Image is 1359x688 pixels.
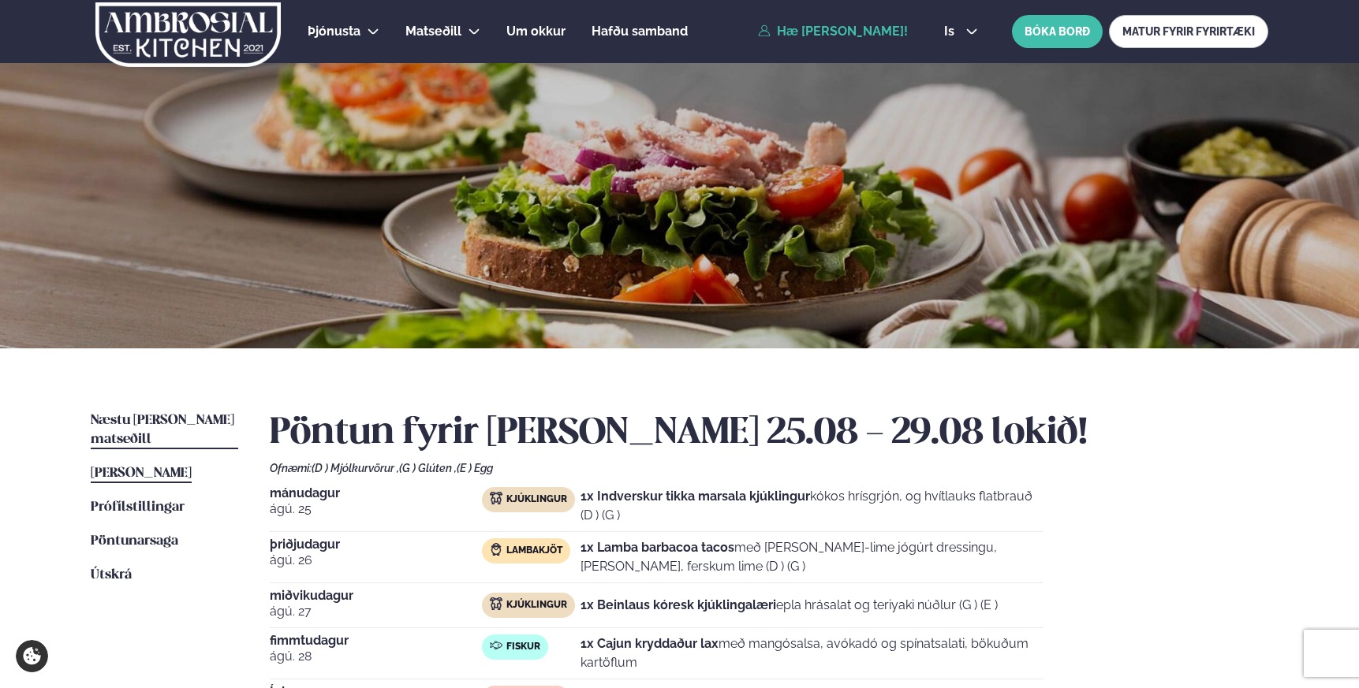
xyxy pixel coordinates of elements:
[91,411,238,449] a: Næstu [PERSON_NAME] matseðill
[581,540,734,555] strong: 1x Lamba barbacoa tacos
[758,24,908,39] a: Hæ [PERSON_NAME]!
[581,596,998,615] p: epla hrásalat og teriyaki núðlur (G ) (E )
[94,2,282,67] img: logo
[91,498,185,517] a: Prófílstillingar
[91,414,234,446] span: Næstu [PERSON_NAME] matseðill
[506,24,566,39] span: Um okkur
[270,589,482,602] span: miðvikudagur
[91,568,132,582] span: Útskrá
[405,24,461,39] span: Matseðill
[405,22,461,41] a: Matseðill
[308,24,360,39] span: Þjónusta
[490,639,502,652] img: fish.svg
[506,22,566,41] a: Um okkur
[581,489,810,504] strong: 1x Indverskur tikka marsala kjúklingur
[581,597,776,612] strong: 1x Beinlaus kóresk kjúklingalæri
[270,500,482,519] span: ágú. 25
[581,636,719,651] strong: 1x Cajun kryddaður lax
[506,493,567,506] span: Kjúklingur
[399,462,457,474] span: (G ) Glúten ,
[506,545,562,557] span: Lambakjöt
[91,566,132,585] a: Útskrá
[506,641,540,653] span: Fiskur
[944,25,959,38] span: is
[270,487,482,500] span: mánudagur
[490,492,502,504] img: chicken.svg
[581,538,1043,576] p: með [PERSON_NAME]-lime jógúrt dressingu, [PERSON_NAME], ferskum lime (D ) (G )
[270,462,1268,474] div: Ofnæmi:
[270,538,482,551] span: þriðjudagur
[16,640,48,672] a: Cookie settings
[91,500,185,514] span: Prófílstillingar
[592,22,688,41] a: Hafðu samband
[91,467,192,480] span: [PERSON_NAME]
[490,543,502,556] img: Lamb.svg
[270,551,482,570] span: ágú. 26
[1012,15,1103,48] button: BÓKA BORÐ
[270,634,482,647] span: fimmtudagur
[490,597,502,610] img: chicken.svg
[91,464,192,483] a: [PERSON_NAME]
[91,532,178,551] a: Pöntunarsaga
[312,462,399,474] span: (D ) Mjólkurvörur ,
[308,22,360,41] a: Þjónusta
[1109,15,1268,48] a: MATUR FYRIR FYRIRTÆKI
[932,25,991,38] button: is
[270,411,1268,456] h2: Pöntun fyrir [PERSON_NAME] 25.08 - 29.08 lokið!
[581,634,1043,672] p: með mangósalsa, avókadó og spínatsalati, bökuðum kartöflum
[457,462,493,474] span: (E ) Egg
[506,599,567,612] span: Kjúklingur
[581,487,1043,525] p: kókos hrísgrjón, og hvítlauks flatbrauð (D ) (G )
[270,602,482,621] span: ágú. 27
[91,534,178,548] span: Pöntunarsaga
[270,647,482,666] span: ágú. 28
[592,24,688,39] span: Hafðu samband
